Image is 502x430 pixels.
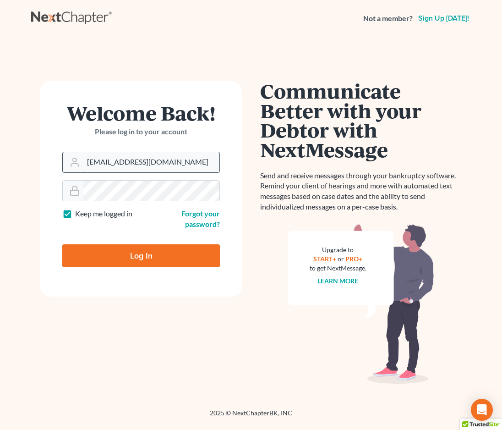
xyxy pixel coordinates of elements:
[346,255,363,263] a: PRO+
[260,171,462,212] p: Send and receive messages through your bankruptcy software. Remind your client of hearings and mo...
[75,209,132,219] label: Keep me logged in
[62,127,220,137] p: Please log in to your account
[318,277,359,285] a: Learn more
[310,264,366,273] div: to get NextMessage.
[83,152,219,172] input: Email Address
[260,81,462,160] h1: Communicate Better with your Debtor with NextMessage
[181,209,220,228] a: Forgot your password?
[62,244,220,267] input: Log In
[288,223,434,384] img: nextmessage_bg-59042aed3d76b12b5cd301f8e5b87938c9018125f34e5fa2b7a6b67550977c72.svg
[338,255,344,263] span: or
[363,13,413,24] strong: Not a member?
[62,103,220,123] h1: Welcome Back!
[31,408,471,425] div: 2025 © NextChapterBK, INC
[314,255,337,263] a: START+
[471,399,493,421] div: Open Intercom Messenger
[416,15,471,22] a: Sign up [DATE]!
[310,245,366,254] div: Upgrade to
